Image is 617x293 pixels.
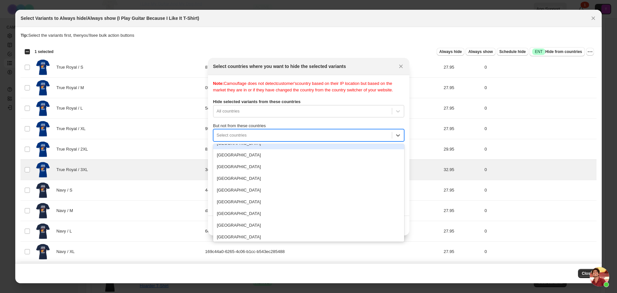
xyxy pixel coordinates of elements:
[35,100,51,116] img: 19e3f25c-f0f5-4c5c-8a7a-5903dc096847.webp
[213,149,404,161] div: [GEOGRAPHIC_DATA]
[56,64,86,71] span: True Royal / S
[499,49,526,54] span: Schedule hide
[482,78,596,98] td: 0
[35,182,51,198] img: 9ef58d6c-60ed-4106-8699-706089c541e2.webp
[482,57,596,78] td: 0
[56,146,91,153] span: True Royal / 2XL
[203,160,442,180] td: 3c9df52f-baf4-4c49-be65-d43dfe6d9a0a
[213,80,404,93] div: Camouflage does not detect customer's country based on their IP location but based on the market ...
[482,119,596,139] td: 0
[442,139,482,160] td: 29.95
[482,242,596,262] td: 0
[20,15,199,21] h2: Select Variants to Always hide/Always show (I Play Guitar Because I Like It T-Shirt)
[56,85,87,91] span: True Royal / M
[203,139,442,160] td: 810ffd24-9bc2-4bed-99bd-b20b7cd0924b
[482,180,596,201] td: 0
[20,33,28,38] strong: Tip:
[203,78,442,98] td: 0f5faa6e-a658-485f-a6b6-2627831fe2be
[213,173,404,184] div: [GEOGRAPHIC_DATA]
[482,221,596,242] td: 0
[468,49,493,54] span: Always show
[590,267,609,286] div: Mở cuộc trò chuyện
[213,196,404,208] div: [GEOGRAPHIC_DATA]
[35,121,51,137] img: 19e3f25c-f0f5-4c5c-8a7a-5903dc096847.webp
[20,32,596,39] p: Select the variants first, then you'll see bulk action buttons
[35,203,51,219] img: 9ef58d6c-60ed-4106-8699-706089c541e2.webp
[34,49,53,54] span: 1 selected
[530,47,585,56] button: SuccessENTHide from countries
[439,49,462,54] span: Always hide
[56,207,76,214] span: Navy / M
[35,141,51,157] img: 19e3f25c-f0f5-4c5c-8a7a-5903dc096847.webp
[213,81,224,86] b: Note:
[589,14,598,23] button: Close
[56,248,78,255] span: Navy / XL
[437,48,464,56] button: Always hide
[442,160,482,180] td: 32.95
[203,180,442,201] td: 44673dbb-e483-4a8a-b3ae-a4054e22f9bf
[442,180,482,201] td: 27.95
[497,48,528,56] button: Schedule hide
[203,221,442,242] td: 6e7d97bf-68ad-4c40-980f-598375de9f19
[56,187,76,193] span: Navy / S
[203,119,442,139] td: 9f5b6685-979c-46b5-bb63-31e669f252b8
[482,160,596,180] td: 0
[578,269,597,278] button: Close
[213,184,404,196] div: [GEOGRAPHIC_DATA]
[442,78,482,98] td: 27.95
[56,105,86,112] span: True Royal / L
[35,162,51,178] img: 19e3f25c-f0f5-4c5c-8a7a-5903dc096847.webp
[56,228,75,234] span: Navy / L
[213,231,404,243] div: [GEOGRAPHIC_DATA]
[213,123,266,128] span: But not from these countries
[35,80,51,96] img: 19e3f25c-f0f5-4c5c-8a7a-5903dc096847.webp
[203,242,442,262] td: 169c44a0-6265-4c06-b1cc-b543ec285488
[203,201,442,221] td: d2a5832e-6b0d-4ec2-b823-08f9555113fd
[586,48,594,56] button: More actions
[35,59,51,75] img: 19e3f25c-f0f5-4c5c-8a7a-5903dc096847.webp
[482,201,596,221] td: 0
[482,98,596,119] td: 0
[213,220,404,231] div: [GEOGRAPHIC_DATA]
[213,161,404,173] div: [GEOGRAPHIC_DATA]
[35,223,51,239] img: 9ef58d6c-60ed-4106-8699-706089c541e2.webp
[396,62,405,71] button: Close
[213,208,404,220] div: [GEOGRAPHIC_DATA]
[442,119,482,139] td: 27.95
[203,98,442,119] td: 5d8361af-9c66-4afe-9d3d-31d5d15b3f5a
[442,98,482,119] td: 27.95
[442,57,482,78] td: 27.95
[203,57,442,78] td: 876b4ff1-de38-445d-a8db-b39c7588afb3
[213,63,346,70] h2: Select countries where you want to hide the selected variants
[442,201,482,221] td: 27.95
[35,244,51,260] img: 9ef58d6c-60ed-4106-8699-706089c541e2.webp
[442,242,482,262] td: 27.95
[442,262,482,283] td: 29.95
[482,139,596,160] td: 0
[482,262,596,283] td: 0
[56,126,89,132] span: True Royal / XL
[466,48,495,56] button: Always show
[203,262,442,283] td: a40b8788-22cb-45a5-8d39-acae42a2078e
[582,271,593,276] span: Close
[532,48,582,55] span: Hide from countries
[535,49,543,54] span: ENT
[56,166,91,173] span: True Royal / 3XL
[442,221,482,242] td: 27.95
[213,99,301,104] b: Hide selected variants from these countries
